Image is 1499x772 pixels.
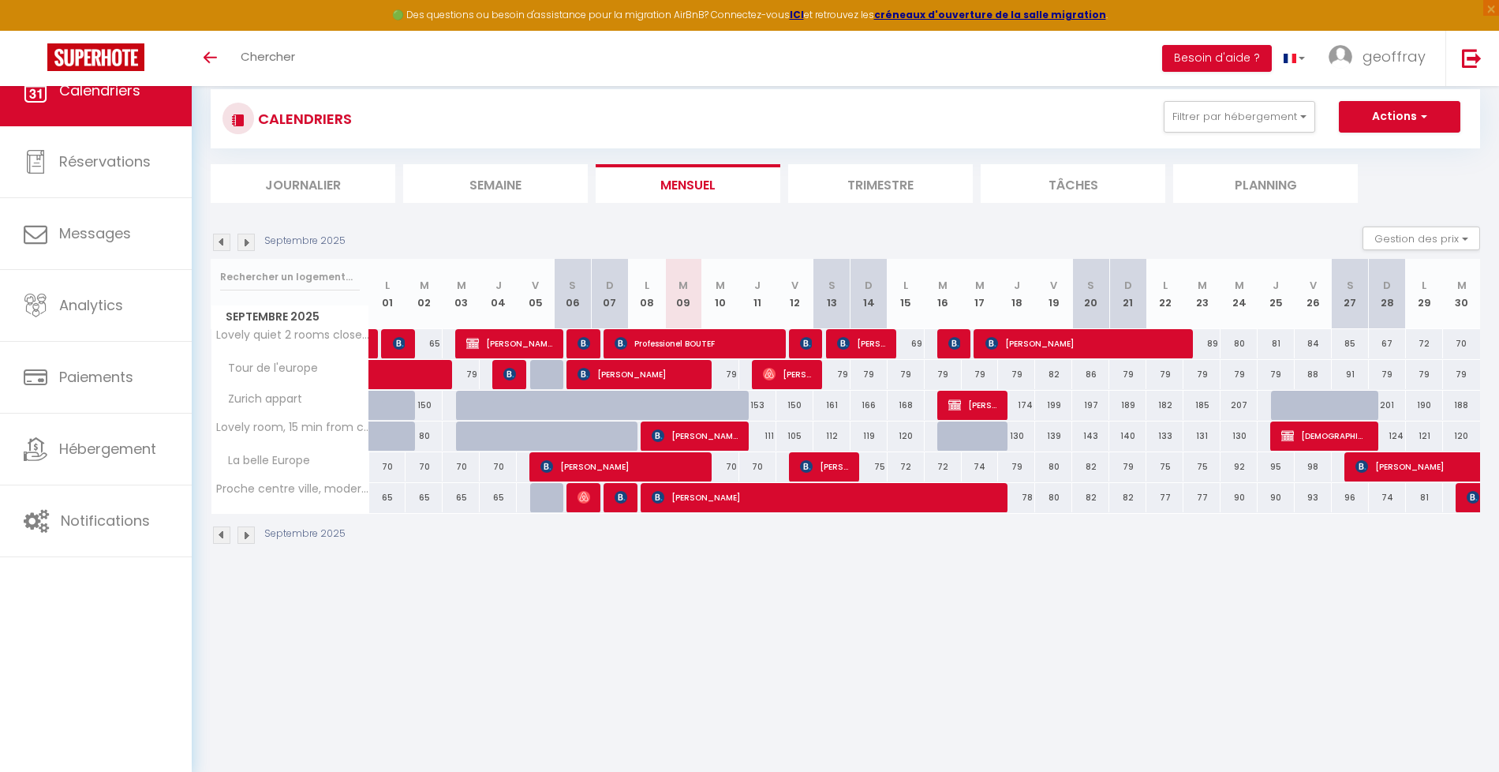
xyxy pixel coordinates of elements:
div: 65 [480,483,517,512]
span: Professionel BOUTEF [615,328,776,358]
div: 207 [1221,391,1258,420]
th: 18 [998,259,1035,329]
div: 121 [1406,422,1443,451]
li: Mensuel [596,164,780,203]
div: 130 [998,422,1035,451]
span: [PERSON_NAME] [503,359,516,389]
abbr: S [1087,278,1094,293]
div: 79 [962,360,999,389]
div: 82 [1072,452,1109,482]
div: 70 [480,452,517,482]
abbr: D [1383,278,1391,293]
div: 185 [1183,391,1221,420]
th: 11 [739,259,776,329]
abbr: V [791,278,798,293]
div: 189 [1109,391,1146,420]
span: [PERSON_NAME] [763,359,813,389]
div: 112 [813,422,850,451]
div: 150 [406,391,443,420]
div: 150 [776,391,813,420]
th: 02 [406,259,443,329]
div: 70 [739,452,776,482]
span: Paiements [59,367,133,387]
th: 25 [1258,259,1295,329]
p: Septembre 2025 [264,234,346,249]
div: 74 [962,452,999,482]
abbr: M [975,278,985,293]
div: 78 [998,483,1035,512]
abbr: M [457,278,466,293]
div: 96 [1332,483,1369,512]
div: 70 [369,452,406,482]
th: 16 [925,259,962,329]
abbr: D [865,278,873,293]
div: 166 [850,391,888,420]
div: 140 [1109,422,1146,451]
li: Journalier [211,164,395,203]
p: Septembre 2025 [264,527,346,542]
div: 79 [813,360,850,389]
th: 03 [443,259,480,329]
button: Filtrer par hébergement [1164,101,1315,133]
a: créneaux d'ouverture de la salle migration [874,8,1106,21]
span: [PERSON_NAME] [948,390,998,420]
th: 14 [850,259,888,329]
div: 79 [998,360,1035,389]
abbr: M [678,278,688,293]
div: 77 [1183,483,1221,512]
div: 81 [1406,483,1443,512]
abbr: M [420,278,429,293]
div: 119 [850,422,888,451]
li: Planning [1173,164,1358,203]
div: 69 [888,329,925,358]
a: ICI [790,8,804,21]
div: 79 [1109,452,1146,482]
div: 79 [1258,360,1295,389]
div: 168 [888,391,925,420]
abbr: M [1235,278,1244,293]
abbr: L [645,278,649,293]
span: Tour de l'europe [214,360,322,377]
span: La belle Europe [214,452,314,470]
div: 93 [1295,483,1332,512]
span: [PERSON_NAME] [800,328,813,358]
div: 80 [406,422,443,451]
div: 199 [1035,391,1072,420]
div: 139 [1035,422,1072,451]
div: 153 [739,391,776,420]
div: 80 [1035,452,1072,482]
li: Trimestre [788,164,973,203]
th: 20 [1072,259,1109,329]
div: 72 [888,452,925,482]
span: [PERSON_NAME] [466,328,553,358]
div: 79 [925,360,962,389]
span: [PERSON_NAME] [652,421,738,451]
abbr: L [385,278,390,293]
div: 81 [1258,329,1295,358]
div: 174 [998,391,1035,420]
div: 161 [813,391,850,420]
span: [PERSON_NAME] [985,328,1183,358]
th: 19 [1035,259,1072,329]
div: 88 [1295,360,1332,389]
abbr: L [903,278,908,293]
div: 124 [1369,422,1406,451]
span: Réservations [59,152,151,171]
div: 85 [1332,329,1369,358]
div: 197 [1072,391,1109,420]
div: 72 [925,452,962,482]
span: Messages [59,223,131,243]
div: 98 [1295,452,1332,482]
div: 95 [1258,452,1295,482]
th: 01 [369,259,406,329]
abbr: J [754,278,761,293]
a: [PERSON_NAME] [369,329,377,359]
li: Tâches [981,164,1165,203]
div: 65 [406,329,443,358]
div: 120 [888,422,925,451]
div: 133 [1146,422,1183,451]
div: 75 [850,452,888,482]
span: [PERSON_NAME] [837,328,887,358]
div: 79 [1221,360,1258,389]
